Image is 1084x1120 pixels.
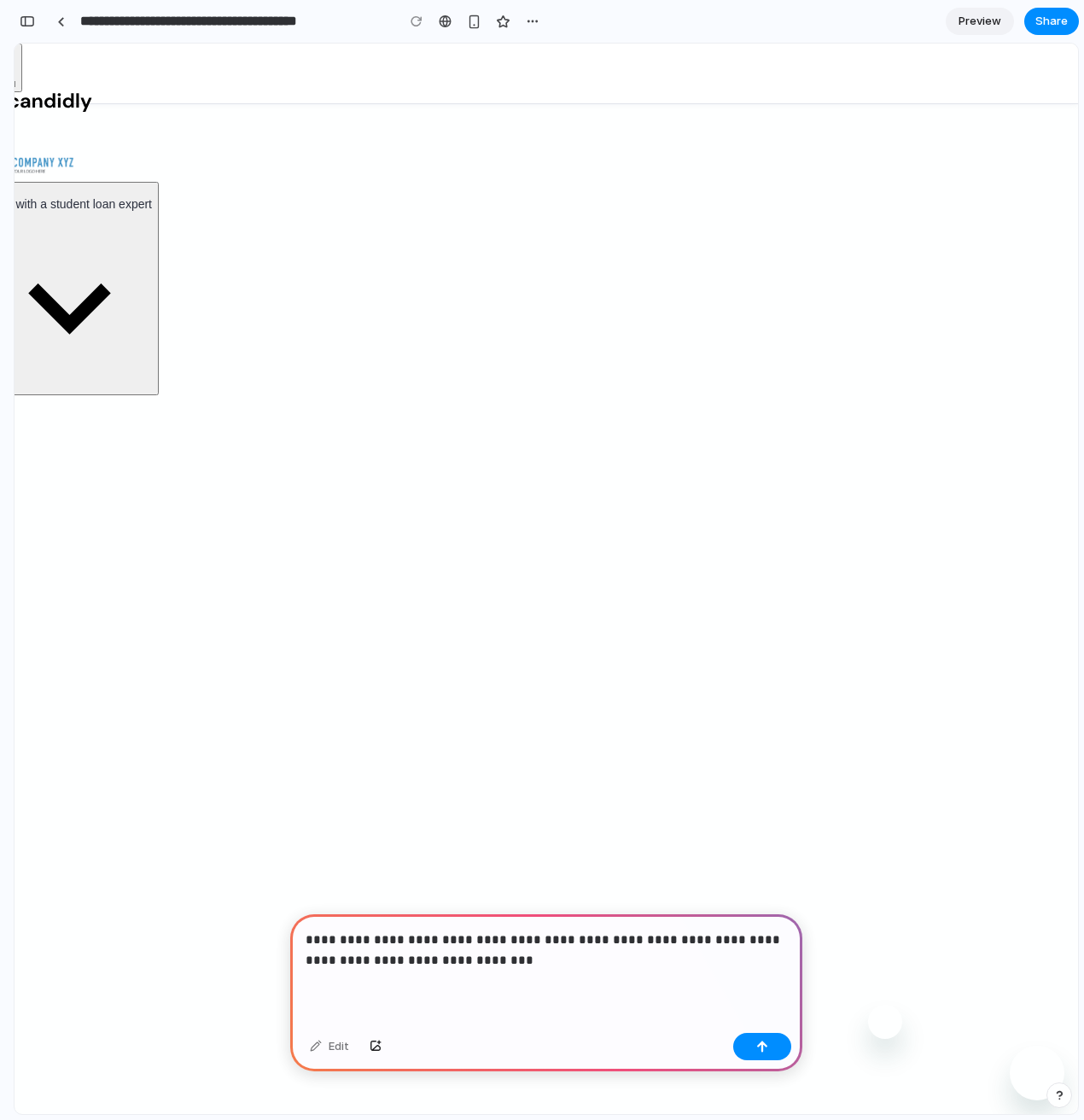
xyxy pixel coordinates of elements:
[854,961,888,995] iframe: Close message
[959,13,1001,30] span: Preview
[995,1002,1050,1057] iframe: Button to launch messaging window
[1035,13,1068,30] span: Share
[946,8,1014,35] a: Preview
[1024,8,1079,35] button: Share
